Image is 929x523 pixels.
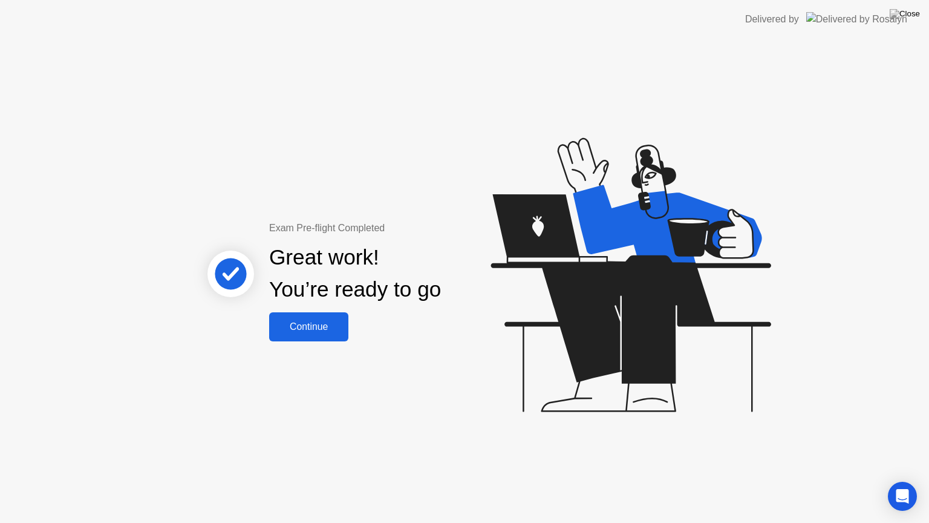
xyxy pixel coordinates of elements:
[269,221,519,235] div: Exam Pre-flight Completed
[745,12,799,27] div: Delivered by
[888,482,917,511] div: Open Intercom Messenger
[806,12,907,26] img: Delivered by Rosalyn
[269,242,441,306] div: Great work! You’re ready to go
[269,312,348,341] button: Continue
[273,321,345,332] div: Continue
[890,9,920,19] img: Close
